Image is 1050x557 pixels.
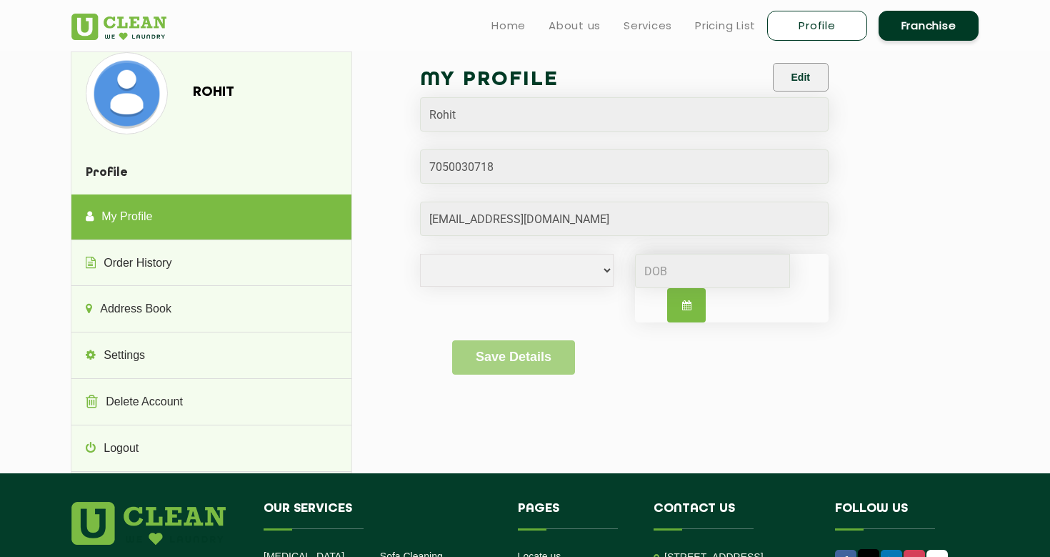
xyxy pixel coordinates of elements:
[71,380,351,425] a: Delete Account
[635,254,790,288] input: DOB
[71,241,351,287] a: Order History
[879,11,979,41] a: Franchise
[71,14,166,40] img: UClean Laundry and Dry Cleaning
[491,17,526,34] a: Home
[71,333,351,379] a: Settings
[71,152,351,194] h4: Profile
[71,194,351,240] a: My Profile
[654,502,814,529] h4: Contact us
[773,63,829,92] button: Edit
[264,502,496,529] h4: Our Services
[695,17,756,34] a: Pricing List
[518,502,633,529] h4: Pages
[89,56,164,131] img: avatardefault_92824.png
[452,340,574,375] button: Save Details
[71,287,351,332] a: Address Book
[767,11,867,41] a: Profile
[420,202,829,236] input: Email
[420,63,624,97] h2: My Profile
[420,97,829,132] input: Name
[420,149,829,184] input: Phone
[71,426,351,472] a: Logout
[835,502,961,529] h4: Follow us
[624,17,672,34] a: Services
[193,84,311,100] h4: Rohit
[549,17,601,34] a: About us
[71,502,226,545] img: logo.png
